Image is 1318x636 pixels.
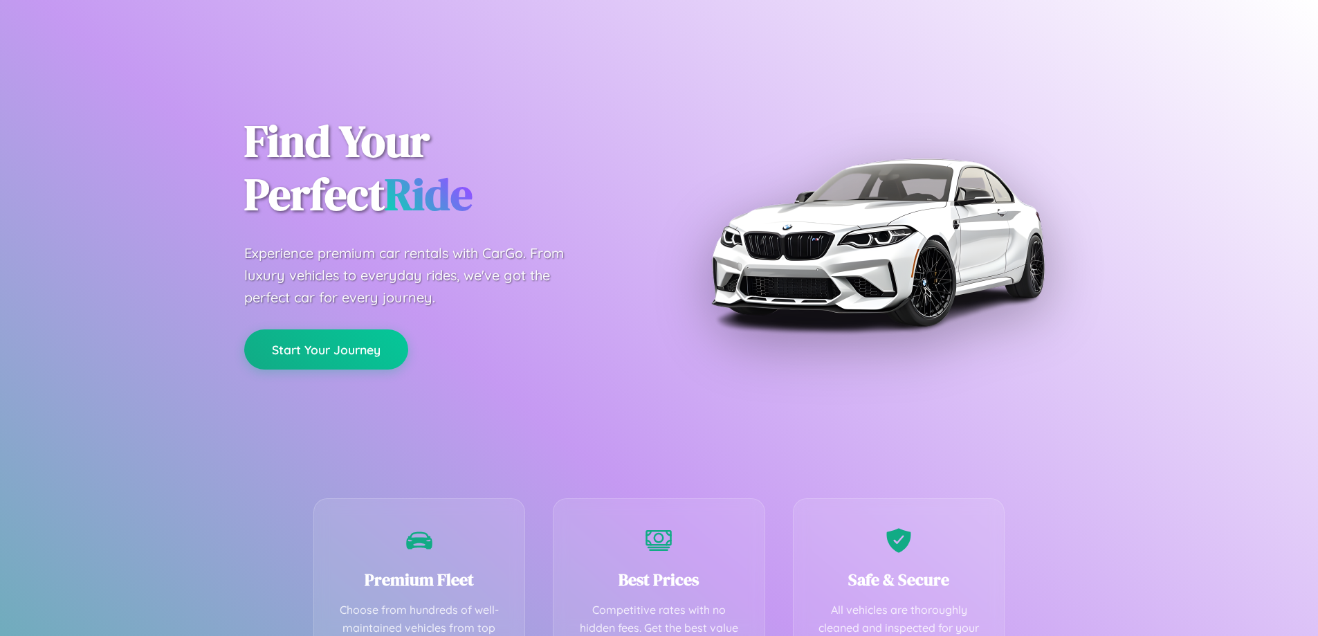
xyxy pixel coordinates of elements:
[244,329,408,370] button: Start Your Journey
[704,69,1050,415] img: Premium BMW car rental vehicle
[244,115,639,221] h1: Find Your Perfect
[814,568,984,591] h3: Safe & Secure
[335,568,504,591] h3: Premium Fleet
[574,568,744,591] h3: Best Prices
[244,242,590,309] p: Experience premium car rentals with CarGo. From luxury vehicles to everyday rides, we've got the ...
[385,164,473,224] span: Ride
